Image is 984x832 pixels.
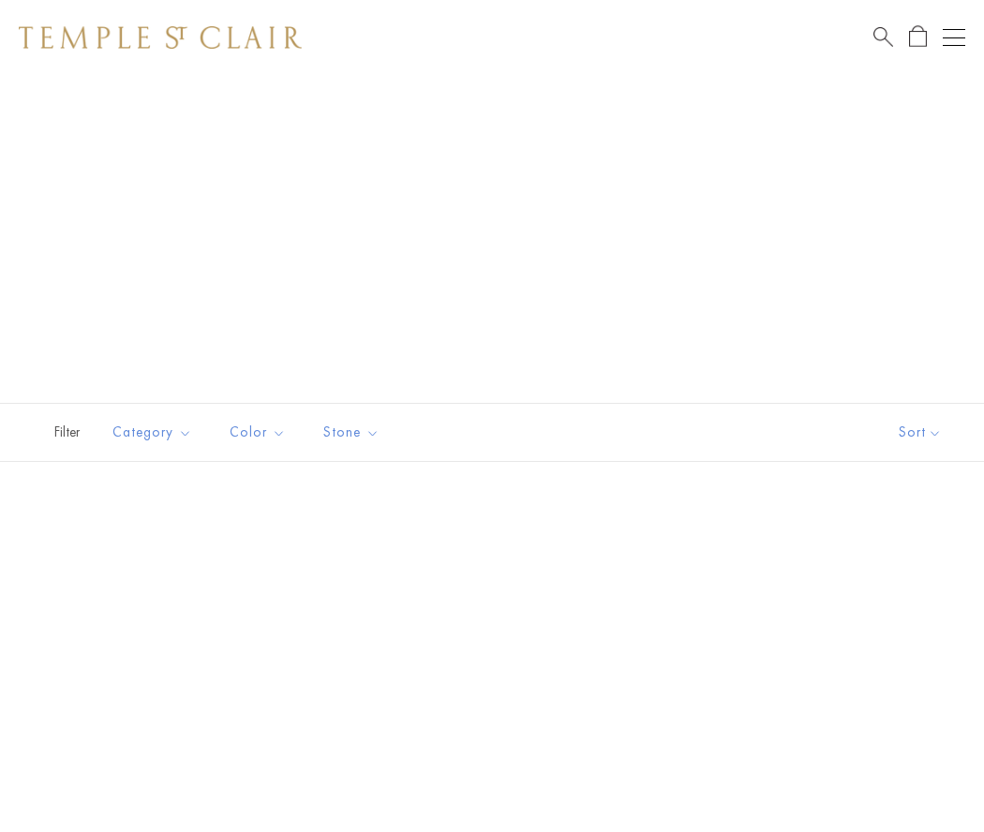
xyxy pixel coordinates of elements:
[98,411,206,453] button: Category
[314,421,394,444] span: Stone
[909,25,927,49] a: Open Shopping Bag
[19,26,302,49] img: Temple St. Clair
[873,25,893,49] a: Search
[103,421,206,444] span: Category
[943,26,965,49] button: Open navigation
[216,411,300,453] button: Color
[857,404,984,461] button: Show sort by
[220,421,300,444] span: Color
[309,411,394,453] button: Stone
